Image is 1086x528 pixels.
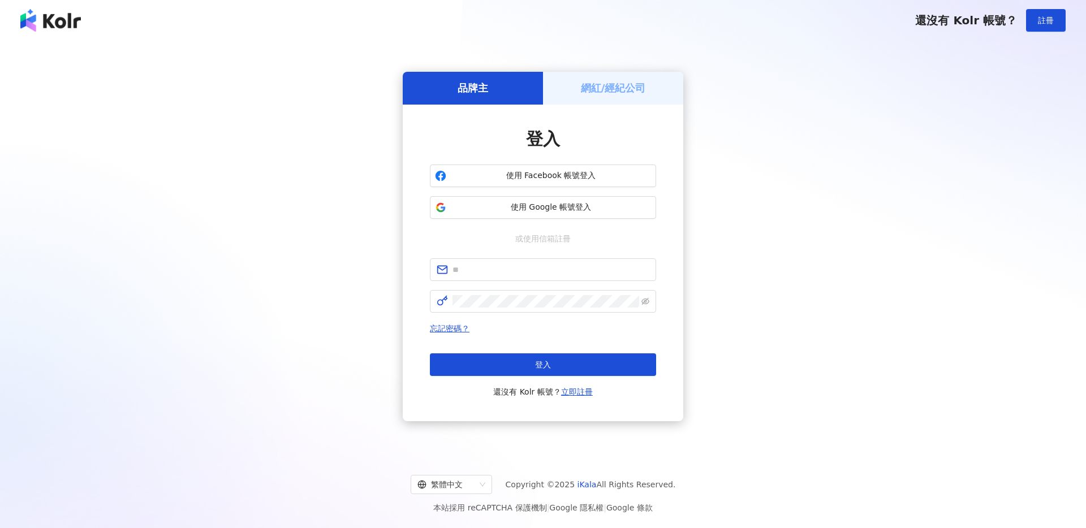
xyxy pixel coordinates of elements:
[578,480,597,489] a: iKala
[561,387,593,396] a: 立即註冊
[430,196,656,219] button: 使用 Google 帳號登入
[547,503,550,512] span: |
[604,503,606,512] span: |
[507,232,579,245] span: 或使用信箱註冊
[451,202,651,213] span: 使用 Google 帳號登入
[915,14,1017,27] span: 還沒有 Kolr 帳號？
[20,9,81,32] img: logo
[641,297,649,305] span: eye-invisible
[451,170,651,181] span: 使用 Facebook 帳號登入
[433,501,652,514] span: 本站採用 reCAPTCHA 保護機制
[549,503,604,512] a: Google 隱私權
[1026,9,1066,32] button: 註冊
[535,360,551,369] span: 登入
[417,475,475,494] div: 繁體中文
[430,353,656,376] button: 登入
[493,385,593,399] span: 還沒有 Kolr 帳號？
[526,129,560,149] span: 登入
[606,503,653,512] a: Google 條款
[1038,16,1054,25] span: 註冊
[430,324,469,333] a: 忘記密碼？
[430,165,656,187] button: 使用 Facebook 帳號登入
[458,81,488,95] h5: 品牌主
[506,478,676,491] span: Copyright © 2025 All Rights Reserved.
[581,81,646,95] h5: 網紅/經紀公司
